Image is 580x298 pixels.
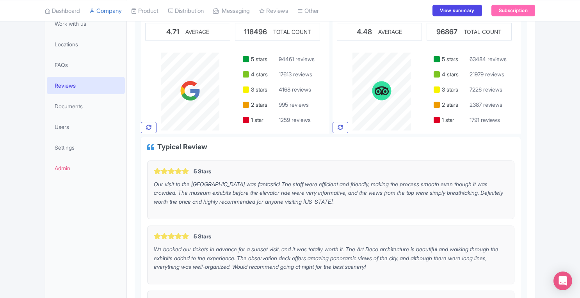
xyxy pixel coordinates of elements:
span: 5 stars [251,53,274,65]
div: Our visit to the [GEOGRAPHIC_DATA] was fantastic! The staff were efficient and friendly, making t... [154,180,508,206]
span: 4 stars [442,68,465,81]
span: 3 stars [251,83,274,96]
span: 1 star [251,113,274,126]
div: AVERAGE [185,28,209,36]
span: Documents [55,102,83,110]
a: Reviews [47,77,125,94]
a: 118496 TOTAL COUNT [235,23,320,48]
a: 4.48 AVERAGE [337,23,422,48]
span: FAQs [55,61,68,69]
span: Locations [55,40,78,48]
span: 2387 reviews [467,98,505,111]
span: Admin [55,164,70,172]
span: Typical Review [157,143,207,151]
span: 995 reviews [276,98,311,111]
span: 21979 reviews [467,68,507,81]
div: 4.48 [357,26,372,37]
a: Locations [47,35,125,53]
a: View summary [432,5,482,16]
div: Open Intercom Messenger [553,272,572,290]
span: 5 Stars [194,167,211,175]
a: 96867 TOTAL COUNT [427,23,512,48]
span: 1 star [442,113,465,126]
span: Reviews [55,81,76,90]
a: Admin [47,159,125,177]
span: 7226 reviews [467,83,505,96]
span: Settings [55,143,75,152]
span: 4168 reviews [276,83,313,96]
span: 5 stars [442,53,465,65]
span: 1791 reviews [467,113,502,126]
div: We booked our tickets in advance for a sunset visit, and it was totally worth it. The Art Deco ar... [154,245,508,272]
span: 2 stars [251,98,274,111]
a: Subscription [491,5,535,16]
a: 4.71 AVERAGE [145,23,230,48]
div: AVERAGE [378,28,402,36]
div: TOTAL COUNT [273,28,311,36]
span: 5 Stars [194,232,211,240]
span: 17613 reviews [276,68,315,81]
a: Settings [47,139,125,156]
a: FAQs [47,56,125,74]
span: 3 stars [442,83,465,96]
span: 2 stars [442,98,465,111]
div: TOTAL COUNT [464,28,502,36]
span: 94461 reviews [276,53,317,65]
a: Users [47,118,125,136]
div: 118496 [244,26,267,37]
span: Work with us [55,19,86,28]
a: Work with us [47,15,125,32]
div: 4.71 [166,26,179,37]
span: 1259 reviews [276,113,313,126]
span: 4 stars [251,68,274,81]
span: Users [55,123,69,131]
a: Documents [47,97,125,115]
div: 96867 [436,26,457,37]
span: 63484 reviews [467,53,509,65]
